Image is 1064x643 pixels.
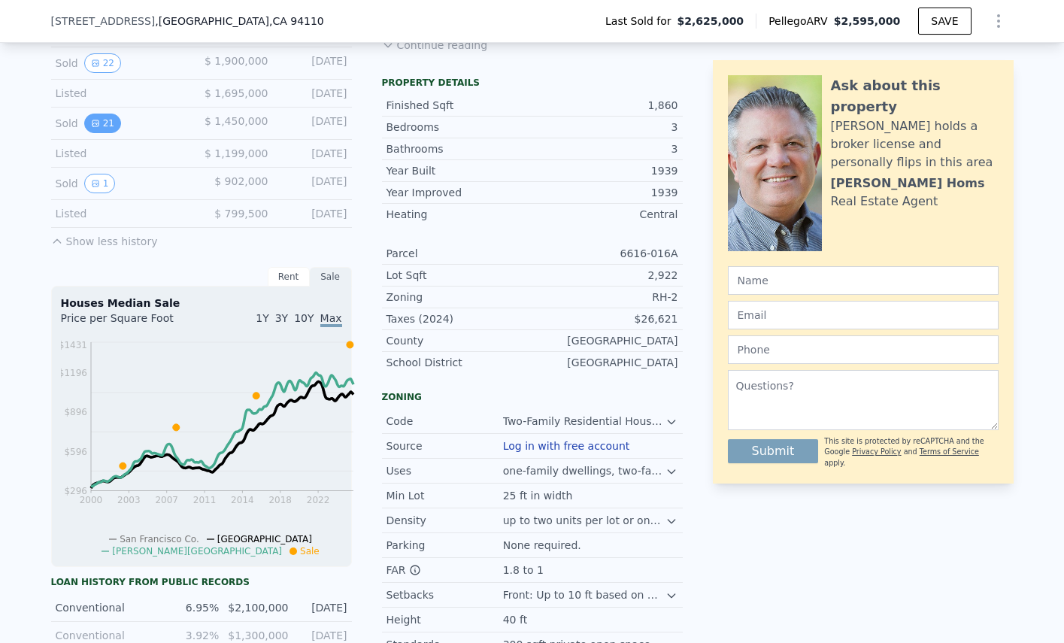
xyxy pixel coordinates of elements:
[84,53,121,73] button: View historical data
[58,340,86,350] tspan: $1431
[503,488,576,503] div: 25 ft in width
[532,246,678,261] div: 6616-016A
[386,141,532,156] div: Bathrooms
[280,206,347,221] div: [DATE]
[155,14,323,29] span: , [GEOGRAPHIC_DATA]
[205,147,268,159] span: $ 1,199,000
[386,246,532,261] div: Parcel
[320,312,342,327] span: Max
[256,312,268,324] span: 1Y
[205,55,268,67] span: $ 1,900,000
[532,355,678,370] div: [GEOGRAPHIC_DATA]
[386,488,503,503] div: Min Lot
[280,146,347,161] div: [DATE]
[51,228,158,249] button: Show less history
[386,563,503,578] div: FAR
[310,267,352,287] div: Sale
[168,600,220,615] div: 6.95%
[728,335,999,364] input: Phone
[532,311,678,326] div: $26,621
[51,576,352,588] div: Loan history from public records
[532,207,678,222] div: Central
[532,163,678,178] div: 1939
[386,414,503,429] div: Code
[64,407,87,417] tspan: $896
[532,185,678,200] div: 1939
[280,53,347,73] div: [DATE]
[56,114,189,133] div: Sold
[268,495,292,505] tspan: 2018
[231,495,254,505] tspan: 2014
[918,8,971,35] button: SAVE
[58,368,86,378] tspan: $1196
[503,587,666,602] div: Front: Up to 10 ft based on adjacent properties; Rear: 30% of lot depth or at least 15 ft; Side: ...
[503,414,666,429] div: Two-Family Residential Housing
[61,296,342,311] div: Houses Median Sale
[386,513,503,528] div: Density
[852,447,901,456] a: Privacy Policy
[280,86,347,101] div: [DATE]
[79,495,102,505] tspan: 2000
[768,14,834,29] span: Pellego ARV
[386,290,532,305] div: Zoning
[831,117,999,171] div: [PERSON_NAME] holds a broker license and personally flips in this area
[296,600,347,615] div: [DATE]
[386,207,532,222] div: Heating
[214,175,268,187] span: $ 902,000
[269,15,324,27] span: , CA 94110
[678,14,744,29] span: $2,625,000
[503,513,666,528] div: up to two units per lot or one unit per 1,500 sqft of lot area
[386,185,532,200] div: Year Improved
[120,534,199,544] span: San Francisco Co.
[294,312,314,324] span: 10Y
[168,628,220,643] div: 3.92%
[834,15,901,27] span: $2,595,000
[503,538,584,553] div: None required.
[386,463,503,478] div: Uses
[532,141,678,156] div: 3
[386,333,532,348] div: County
[112,546,282,557] span: [PERSON_NAME][GEOGRAPHIC_DATA]
[64,486,87,496] tspan: $296
[300,546,320,557] span: Sale
[382,77,683,89] div: Property details
[61,311,202,335] div: Price per Square Foot
[831,193,938,211] div: Real Estate Agent
[56,206,189,221] div: Listed
[728,266,999,295] input: Name
[503,563,547,578] div: 1.8 to 1
[56,146,189,161] div: Listed
[386,587,503,602] div: Setbacks
[728,301,999,329] input: Email
[306,495,329,505] tspan: 2022
[382,38,488,53] button: Continue reading
[532,268,678,283] div: 2,922
[386,98,532,113] div: Finished Sqft
[728,439,819,463] button: Submit
[382,391,683,403] div: Zoning
[920,447,979,456] a: Terms of Service
[56,600,159,615] div: Conventional
[56,628,159,643] div: Conventional
[280,174,347,193] div: [DATE]
[386,268,532,283] div: Lot Sqft
[386,355,532,370] div: School District
[984,6,1014,36] button: Show Options
[214,208,268,220] span: $ 799,500
[117,495,141,505] tspan: 2003
[824,436,998,469] div: This site is protected by reCAPTCHA and the Google and apply.
[205,87,268,99] span: $ 1,695,000
[84,174,116,193] button: View historical data
[228,600,286,615] div: $2,100,000
[84,114,121,133] button: View historical data
[503,612,530,627] div: 40 ft
[275,312,288,324] span: 3Y
[386,438,503,453] div: Source
[192,495,216,505] tspan: 2011
[386,612,503,627] div: Height
[205,115,268,127] span: $ 1,450,000
[503,440,630,452] button: Log in with free account
[51,14,156,29] span: [STREET_ADDRESS]
[217,534,312,544] span: [GEOGRAPHIC_DATA]
[532,98,678,113] div: 1,860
